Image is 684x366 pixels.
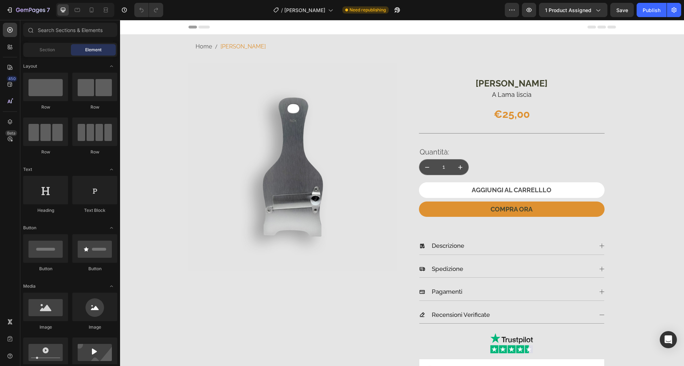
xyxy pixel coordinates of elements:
[23,207,68,214] div: Heading
[660,331,677,348] div: Open Intercom Messenger
[72,324,117,330] div: Image
[7,76,17,82] div: 450
[616,7,628,13] span: Save
[299,70,484,79] h2: A Lama liscia
[106,222,117,234] span: Toggle open
[312,221,344,231] p: Descrizione
[40,47,55,53] span: Section
[23,225,36,231] span: Button
[85,47,102,53] span: Element
[299,182,484,197] button: COMPRA ORA
[315,140,332,155] input: quantity
[299,162,484,178] button: AGGIUNGI AL CARRELLLO
[643,6,660,14] div: Publish
[299,125,484,139] h2: Quantità:
[72,149,117,155] div: Row
[106,61,117,72] span: Toggle open
[23,104,68,110] div: Row
[106,164,117,175] span: Toggle open
[72,207,117,214] div: Text Block
[72,104,117,110] div: Row
[72,266,117,272] div: Button
[23,283,36,289] span: Media
[352,166,431,174] div: AGGIUNGI AL CARRELLLO
[637,3,667,17] button: Publish
[23,266,68,272] div: Button
[23,63,37,69] span: Layout
[299,87,484,102] div: €25,00
[299,140,315,155] button: decrement
[3,3,53,17] button: 7
[23,149,68,155] div: Row
[134,3,163,17] div: Undo/Redo
[284,6,325,14] span: [PERSON_NAME]
[312,291,370,300] p: Recensioni Verificate
[370,185,413,193] div: COMPRA ORA
[610,3,634,17] button: Save
[47,6,50,14] p: 7
[539,3,607,17] button: 1 product assigned
[23,23,117,37] input: Search Sections & Elements
[332,140,348,155] button: increment
[120,20,684,366] iframe: Design area
[23,166,32,173] span: Text
[356,58,427,69] p: [PERSON_NAME]
[23,324,68,330] div: Image
[106,281,117,292] span: Toggle open
[312,267,342,277] p: Pagamenti
[5,130,17,136] div: Beta
[281,6,283,14] span: /
[349,7,386,13] span: Need republishing
[545,6,591,14] span: 1 product assigned
[312,245,343,254] p: Spedizione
